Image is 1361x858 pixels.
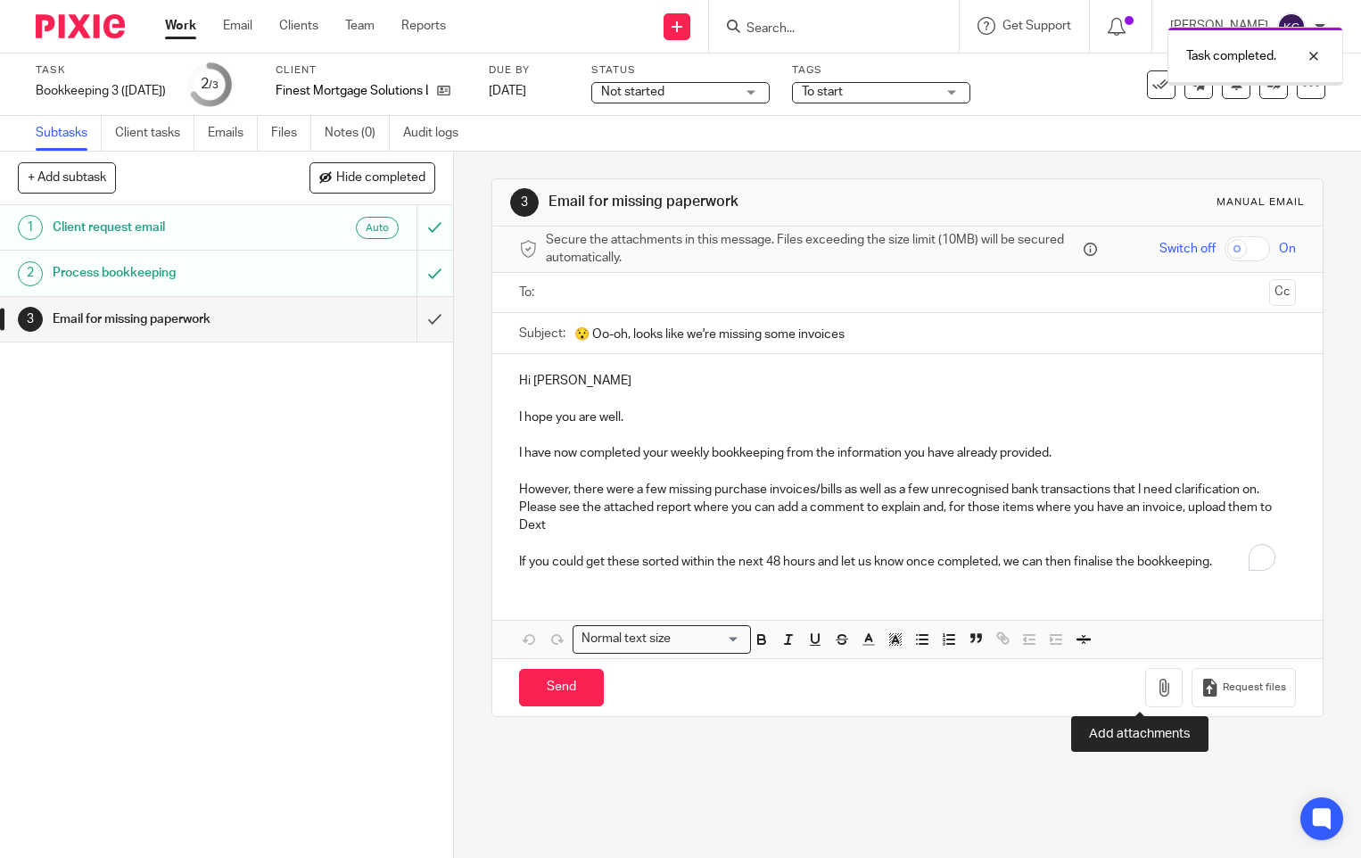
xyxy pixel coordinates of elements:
[36,116,102,151] a: Subtasks
[519,372,1296,390] p: Hi [PERSON_NAME]
[53,214,284,241] h1: Client request email
[209,80,219,90] small: /3
[18,307,43,332] div: 3
[1186,47,1276,65] p: Task completed.
[492,354,1323,584] div: To enrich screen reader interactions, please activate Accessibility in Grammarly extension settings
[519,284,539,301] label: To:
[36,63,166,78] label: Task
[519,325,565,342] label: Subject:
[549,193,945,211] h1: Email for missing paperwork
[519,669,604,707] input: Send
[276,82,428,100] p: Finest Mortgage Solutions Ltd
[36,14,125,38] img: Pixie
[223,17,252,35] a: Email
[489,63,569,78] label: Due by
[208,116,258,151] a: Emails
[519,553,1296,571] p: If you could get these sorted within the next 48 hours and let us know once completed, we can the...
[165,17,196,35] a: Work
[1279,240,1296,258] span: On
[802,86,843,98] span: To start
[519,444,1296,462] p: I have now completed your weekly bookkeeping from the information you have already provided.
[676,630,740,648] input: Search for option
[271,116,311,151] a: Files
[115,116,194,151] a: Client tasks
[18,215,43,240] div: 1
[309,162,435,193] button: Hide completed
[18,162,116,193] button: + Add subtask
[1192,668,1295,708] button: Request files
[345,17,375,35] a: Team
[36,82,166,100] div: Bookkeeping 3 ([DATE])
[1269,279,1296,306] button: Cc
[489,85,526,97] span: [DATE]
[201,74,219,95] div: 2
[325,116,390,151] a: Notes (0)
[577,630,674,648] span: Normal text size
[53,260,284,286] h1: Process bookkeeping
[1217,195,1305,210] div: Manual email
[1277,12,1306,41] img: svg%3E
[53,306,284,333] h1: Email for missing paperwork
[279,17,318,35] a: Clients
[403,116,472,151] a: Audit logs
[401,17,446,35] a: Reports
[356,217,399,239] div: Auto
[36,82,166,100] div: Bookkeeping 3 (Wednesday)
[519,408,1296,426] p: I hope you are well.
[519,481,1296,535] p: However, there were a few missing purchase invoices/bills as well as a few unrecognised bank tran...
[591,63,770,78] label: Status
[1223,681,1286,695] span: Request files
[1159,240,1216,258] span: Switch off
[276,63,466,78] label: Client
[510,188,539,217] div: 3
[546,231,1079,268] span: Secure the attachments in this message. Files exceeding the size limit (10MB) will be secured aut...
[573,625,751,653] div: Search for option
[18,261,43,286] div: 2
[336,171,425,186] span: Hide completed
[601,86,664,98] span: Not started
